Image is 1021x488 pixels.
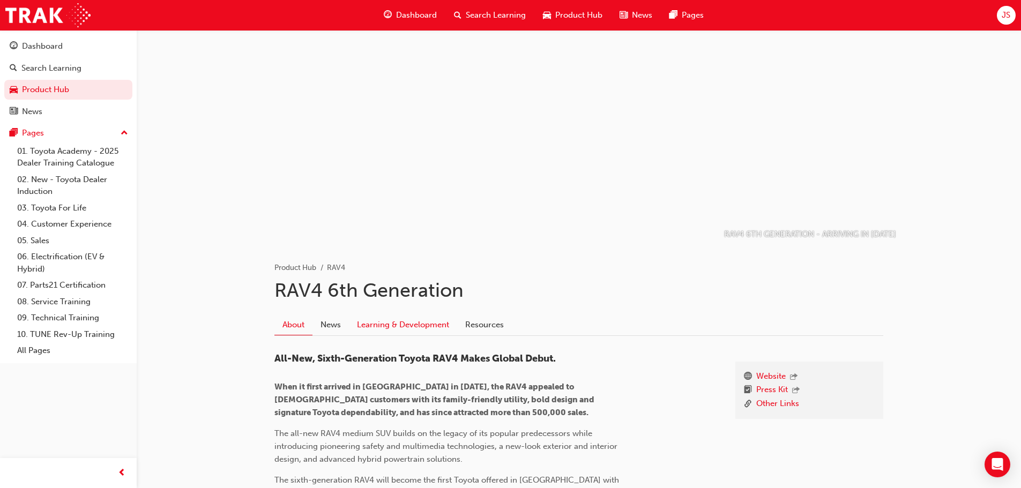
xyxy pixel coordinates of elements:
[396,9,437,21] span: Dashboard
[10,42,18,51] span: guage-icon
[13,200,132,216] a: 03. Toyota For Life
[327,262,345,274] li: RAV4
[21,62,81,74] div: Search Learning
[669,9,677,22] span: pages-icon
[118,467,126,480] span: prev-icon
[13,216,132,232] a: 04. Customer Experience
[13,232,132,249] a: 05. Sales
[985,452,1010,477] div: Open Intercom Messenger
[13,326,132,343] a: 10. TUNE Rev-Up Training
[121,126,128,140] span: up-icon
[375,4,445,26] a: guage-iconDashboard
[756,384,788,397] a: Press Kit
[349,314,457,335] a: Learning & Development
[5,3,91,27] img: Trak
[22,106,42,118] div: News
[744,370,752,384] span: www-icon
[4,36,132,56] a: Dashboard
[611,4,661,26] a: news-iconNews
[445,4,534,26] a: search-iconSearch Learning
[10,64,17,73] span: search-icon
[13,277,132,294] a: 07. Parts21 Certification
[274,314,312,335] a: About
[10,107,18,117] span: news-icon
[274,352,556,364] span: All-New, Sixth-Generation Toyota RAV4 Makes Global Debut.
[13,249,132,277] a: 06. Electrification (EV & Hybrid)
[13,143,132,171] a: 01. Toyota Academy - 2025 Dealer Training Catalogue
[10,85,18,95] span: car-icon
[790,373,798,382] span: outbound-icon
[454,9,461,22] span: search-icon
[4,102,132,122] a: News
[724,228,896,241] p: RAV4 6TH GENERATION - ARRIVING IN [DATE]
[4,34,132,123] button: DashboardSearch LearningProduct HubNews
[274,279,883,302] h1: RAV4 6th Generation
[744,397,752,411] span: link-icon
[4,123,132,143] button: Pages
[682,9,704,21] span: Pages
[4,58,132,78] a: Search Learning
[543,9,551,22] span: car-icon
[274,382,596,417] span: When it first arrived in [GEOGRAPHIC_DATA] in [DATE], the RAV4 appealed to [DEMOGRAPHIC_DATA] cus...
[997,6,1016,25] button: JS
[1002,9,1010,21] span: JS
[756,370,786,384] a: Website
[10,129,18,138] span: pages-icon
[312,314,349,335] a: News
[22,40,63,52] div: Dashboard
[756,397,799,411] a: Other Links
[13,294,132,310] a: 08. Service Training
[4,80,132,100] a: Product Hub
[457,314,512,335] a: Resources
[555,9,602,21] span: Product Hub
[13,342,132,359] a: All Pages
[22,127,44,139] div: Pages
[13,171,132,200] a: 02. New - Toyota Dealer Induction
[792,386,800,395] span: outbound-icon
[274,429,620,464] span: The all-new RAV4 medium SUV builds on the legacy of its popular predecessors while introducing pi...
[384,9,392,22] span: guage-icon
[534,4,611,26] a: car-iconProduct Hub
[466,9,526,21] span: Search Learning
[661,4,712,26] a: pages-iconPages
[632,9,652,21] span: News
[13,310,132,326] a: 09. Technical Training
[620,9,628,22] span: news-icon
[274,263,316,272] a: Product Hub
[744,384,752,397] span: booktick-icon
